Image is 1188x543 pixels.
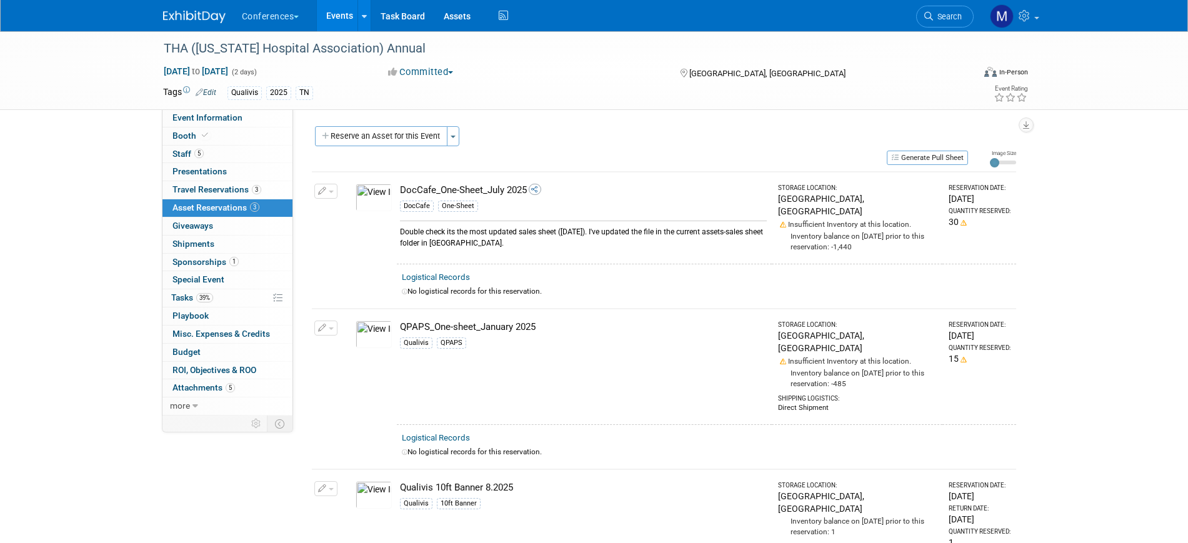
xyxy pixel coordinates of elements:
[689,69,846,78] span: [GEOGRAPHIC_DATA], [GEOGRAPHIC_DATA]
[438,201,478,212] div: One-Sheet
[949,481,1011,490] div: Reservation Date:
[252,185,261,194] span: 3
[194,149,204,158] span: 5
[778,389,938,403] div: Shipping Logistics:
[315,126,447,146] button: Reserve an Asset for this Event
[778,321,938,329] div: Storage Location:
[990,4,1014,28] img: Marygrace LeGros
[162,254,292,271] a: Sponsorships1
[887,151,968,165] button: Generate Pull Sheet
[384,66,458,79] button: Committed
[172,202,259,212] span: Asset Reservations
[933,12,962,21] span: Search
[246,416,267,432] td: Personalize Event Tab Strip
[949,216,1011,228] div: 30
[267,416,292,432] td: Toggle Event Tabs
[916,6,974,27] a: Search
[226,383,235,392] span: 5
[949,192,1011,205] div: [DATE]
[172,149,204,159] span: Staff
[162,397,292,415] a: more
[162,289,292,307] a: Tasks39%
[163,11,226,23] img: ExhibitDay
[400,201,434,212] div: DocCafe
[172,347,201,357] span: Budget
[999,67,1028,77] div: In-Person
[949,321,1011,329] div: Reservation Date:
[402,447,1011,457] div: No logistical records for this reservation.
[296,86,313,99] div: TN
[949,527,1011,536] div: Quantity Reserved:
[227,86,262,99] div: Qualivis
[400,221,767,249] div: Double check its the most updated sales sheet ([DATE]). I've updated the file in the current asse...
[778,515,938,537] div: Inventory balance on [DATE] prior to this reservation: 1
[778,367,938,389] div: Inventory balance on [DATE] prior to this reservation: -485
[949,184,1011,192] div: Reservation Date:
[778,184,938,192] div: Storage Location:
[162,307,292,325] a: Playbook
[778,230,938,252] div: Inventory balance on [DATE] prior to this reservation: -1,440
[437,498,481,509] div: 10ft Banner
[172,112,242,122] span: Event Information
[949,352,1011,365] div: 15
[250,202,259,212] span: 3
[400,498,432,509] div: Qualivis
[990,149,1016,157] div: Image Size
[162,109,292,127] a: Event Information
[994,86,1027,92] div: Event Rating
[162,217,292,235] a: Giveaways
[162,181,292,199] a: Travel Reservations3
[949,329,1011,342] div: [DATE]
[171,292,213,302] span: Tasks
[900,65,1029,84] div: Event Format
[778,490,938,515] div: [GEOGRAPHIC_DATA], [GEOGRAPHIC_DATA]
[163,66,229,77] span: [DATE] [DATE]
[163,86,216,100] td: Tags
[172,274,224,284] span: Special Event
[402,272,470,282] a: Logistical Records
[949,207,1011,216] div: Quantity Reserved:
[172,329,270,339] span: Misc. Expenses & Credits
[356,184,392,211] img: View Images
[402,286,1011,297] div: No logistical records for this reservation.
[949,504,1011,513] div: Return Date:
[778,217,938,230] div: Insufficient Inventory at this location.
[172,257,239,267] span: Sponsorships
[162,236,292,253] a: Shipments
[949,513,1011,526] div: [DATE]
[984,67,997,77] img: Format-Inperson.png
[172,166,227,176] span: Presentations
[400,337,432,349] div: Qualivis
[172,239,214,249] span: Shipments
[778,403,938,413] div: Direct Shipment
[400,184,767,197] div: DocCafe_One-Sheet_July 2025
[172,221,213,231] span: Giveaways
[162,163,292,181] a: Presentations
[162,362,292,379] a: ROI, Objectives & ROO
[196,293,213,302] span: 39%
[266,86,291,99] div: 2025
[400,481,767,494] div: Qualivis 10ft Banner 8.2025
[402,433,470,442] a: Logistical Records
[190,66,202,76] span: to
[778,329,938,354] div: [GEOGRAPHIC_DATA], [GEOGRAPHIC_DATA]
[172,382,235,392] span: Attachments
[778,481,938,490] div: Storage Location:
[356,321,392,348] img: View Images
[172,184,261,194] span: Travel Reservations
[231,68,257,76] span: (2 days)
[162,379,292,397] a: Attachments5
[162,344,292,361] a: Budget
[172,131,211,141] span: Booth
[162,326,292,343] a: Misc. Expenses & Credits
[778,192,938,217] div: [GEOGRAPHIC_DATA], [GEOGRAPHIC_DATA]
[400,321,767,334] div: QPAPS_One-sheet_January 2025
[162,127,292,145] a: Booth
[778,354,938,367] div: Insufficient Inventory at this location.
[356,481,392,509] img: View Images
[437,337,466,349] div: QPAPS
[172,311,209,321] span: Playbook
[949,344,1011,352] div: Quantity Reserved:
[162,146,292,163] a: Staff5
[162,199,292,217] a: Asset Reservations3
